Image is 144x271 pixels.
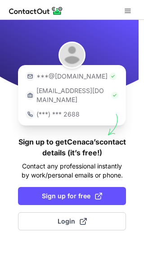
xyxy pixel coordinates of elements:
[18,162,126,180] p: Contact any professional instantly by work/personal emails or phone.
[26,72,35,81] img: https://contactout.com/extension/app/static/media/login-email-icon.f64bce713bb5cd1896fef81aa7b14a...
[26,91,35,100] img: https://contactout.com/extension/app/static/media/login-work-icon.638a5007170bc45168077fde17b29a1...
[58,42,85,69] img: Cenaca Cyprian
[58,217,87,226] span: Login
[18,187,126,205] button: Sign up for free
[111,92,118,99] img: Check Icon
[9,5,63,16] img: ContactOut v5.3.10
[109,73,117,80] img: Check Icon
[18,212,126,230] button: Login
[36,86,109,104] p: [EMAIL_ADDRESS][DOMAIN_NAME]
[18,136,126,158] h1: Sign up to get Cenaca’s contact details (it’s free!)
[26,110,35,119] img: https://contactout.com/extension/app/static/media/login-phone-icon.bacfcb865e29de816d437549d7f4cb...
[36,72,108,81] p: ***@[DOMAIN_NAME]
[42,192,102,201] span: Sign up for free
